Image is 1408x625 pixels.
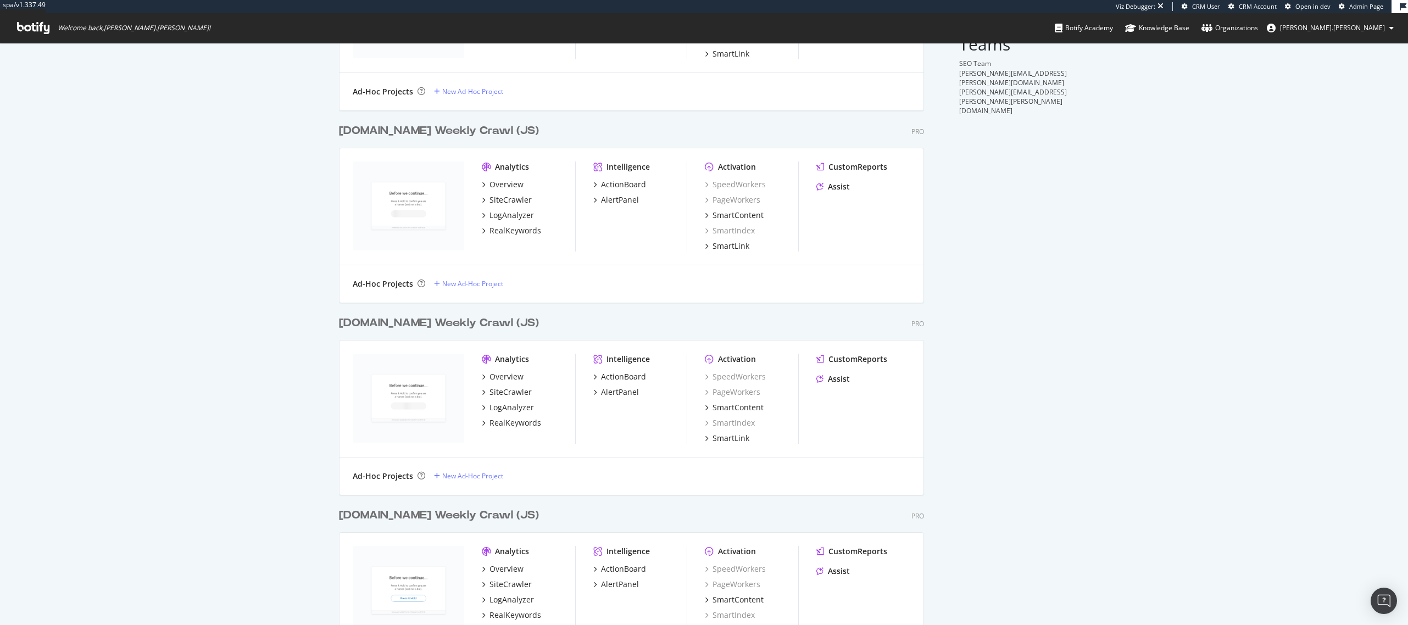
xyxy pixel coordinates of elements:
div: Analytics [495,161,529,172]
a: SpeedWorkers [705,563,766,574]
div: RealKeywords [489,225,541,236]
div: SpeedWorkers [705,179,766,190]
a: Open in dev [1285,2,1331,11]
div: Knowledge Base [1125,23,1189,34]
a: SmartContent [705,402,764,413]
div: SmartLink [713,241,749,252]
a: SiteCrawler [482,194,532,205]
div: Activation [718,546,756,557]
a: [DOMAIN_NAME] Weekly Crawl (JS) [339,315,543,331]
span: CRM Account [1239,2,1277,10]
a: AlertPanel [593,387,639,398]
div: SiteCrawler [489,579,532,590]
div: New Ad-Hoc Project [442,279,503,288]
a: Knowledge Base [1125,13,1189,43]
a: SmartIndex [705,225,755,236]
div: LogAnalyzer [489,402,534,413]
a: SmartIndex [705,417,755,428]
div: Analytics [495,546,529,557]
div: Overview [489,179,524,190]
span: [PERSON_NAME][EMAIL_ADDRESS][PERSON_NAME][DOMAIN_NAME] [959,69,1067,87]
div: [DOMAIN_NAME] Weekly Crawl (JS) [339,123,539,139]
a: SmartContent [705,594,764,605]
div: SiteCrawler [489,194,532,205]
a: LogAnalyzer [482,402,534,413]
div: Analytics [495,354,529,365]
h2: Teams [959,35,1070,53]
div: Overview [489,563,524,574]
span: Admin Page [1349,2,1383,10]
div: ActionBoard [601,179,646,190]
span: laura.giuliari [1280,23,1385,32]
img: https://www.evoshield.com/ [353,161,464,250]
a: SmartContent [705,210,764,221]
div: New Ad-Hoc Project [442,87,503,96]
div: Viz Debugger: [1116,2,1155,11]
div: SiteCrawler [489,387,532,398]
span: [PERSON_NAME][EMAIL_ADDRESS][PERSON_NAME][PERSON_NAME][DOMAIN_NAME] [959,87,1067,115]
a: RealKeywords [482,225,541,236]
a: Overview [482,371,524,382]
div: ActionBoard [601,371,646,382]
div: Ad-Hoc Projects [353,278,413,289]
div: CustomReports [828,546,887,557]
span: Open in dev [1295,2,1331,10]
a: RealKeywords [482,417,541,428]
div: Open Intercom Messenger [1371,588,1397,614]
a: New Ad-Hoc Project [434,279,503,288]
div: Pro [911,319,924,328]
img: https://www.demarini.com/ [353,354,464,443]
a: SmartIndex [705,610,755,621]
div: [DOMAIN_NAME] Weekly Crawl (JS) [339,315,539,331]
div: Ad-Hoc Projects [353,86,413,97]
a: PageWorkers [705,387,760,398]
a: SmartLink [705,48,749,59]
a: LogAnalyzer [482,210,534,221]
span: Welcome back, [PERSON_NAME].[PERSON_NAME] ! [58,24,210,32]
a: CustomReports [816,354,887,365]
a: Assist [816,566,850,577]
a: CRM User [1182,2,1220,11]
div: Intelligence [606,354,650,365]
a: SiteCrawler [482,387,532,398]
button: [PERSON_NAME].[PERSON_NAME] [1258,19,1403,37]
div: Pro [911,127,924,136]
div: Organizations [1201,23,1258,34]
a: Botify Academy [1055,13,1113,43]
a: [DOMAIN_NAME] Weekly Crawl (JS) [339,507,543,523]
a: RealKeywords [482,610,541,621]
div: SmartContent [713,402,764,413]
div: LogAnalyzer [489,210,534,221]
div: Assist [828,373,850,384]
div: CustomReports [828,354,887,365]
div: SmartContent [713,210,764,221]
div: SmartLink [713,433,749,444]
div: AlertPanel [601,579,639,590]
div: AlertPanel [601,387,639,398]
a: PageWorkers [705,579,760,590]
a: New Ad-Hoc Project [434,471,503,481]
div: Ad-Hoc Projects [353,471,413,482]
div: Pro [911,511,924,521]
div: SpeedWorkers [705,371,766,382]
div: SmartContent [713,594,764,605]
a: PageWorkers [705,194,760,205]
div: ActionBoard [601,563,646,574]
div: Intelligence [606,161,650,172]
a: CustomReports [816,546,887,557]
div: Botify Academy [1055,23,1113,34]
div: Overview [489,371,524,382]
a: Overview [482,179,524,190]
a: New Ad-Hoc Project [434,87,503,96]
a: SmartLink [705,241,749,252]
a: Assist [816,373,850,384]
a: CRM Account [1228,2,1277,11]
a: AlertPanel [593,194,639,205]
a: CustomReports [816,161,887,172]
div: Intelligence [606,546,650,557]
